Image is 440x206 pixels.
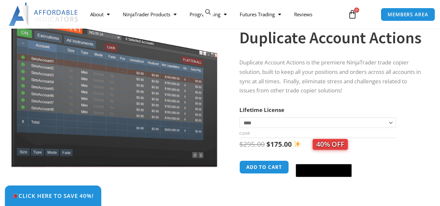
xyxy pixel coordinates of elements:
[84,7,116,22] a: About
[12,193,94,199] span: Click Here to save 40%!
[338,5,367,24] a: 0
[239,160,289,174] button: Add to cart
[84,7,343,22] nav: Menu
[266,140,292,149] bdi: 175.00
[116,7,183,22] a: NinjaTrader Products
[202,6,214,18] a: View full-screen image gallery
[9,3,79,26] img: LogoAI | Affordable Indicators – NinjaTrader
[239,58,424,96] p: Duplicate Account Actions is the premiere NinjaTrader trade copier solution, built to keep all yo...
[239,140,243,149] span: $
[288,7,319,22] a: Reviews
[296,164,352,177] button: Buy with GPay
[13,193,18,199] img: 🎉
[183,7,233,22] a: Programming
[266,140,270,149] span: $
[354,7,359,13] span: 0
[381,8,435,21] a: MEMBERS AREA
[294,141,301,147] img: ✨
[388,12,428,17] span: MEMBERS AREA
[313,139,348,150] span: 40% OFF
[239,106,284,114] label: Lifetime License
[5,185,101,206] a: 🎉Click Here to save 40%!
[239,131,249,136] a: Clear options
[239,140,265,149] bdi: 295.00
[233,7,288,22] a: Futures Trading
[239,26,424,49] h1: Duplicate Account Actions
